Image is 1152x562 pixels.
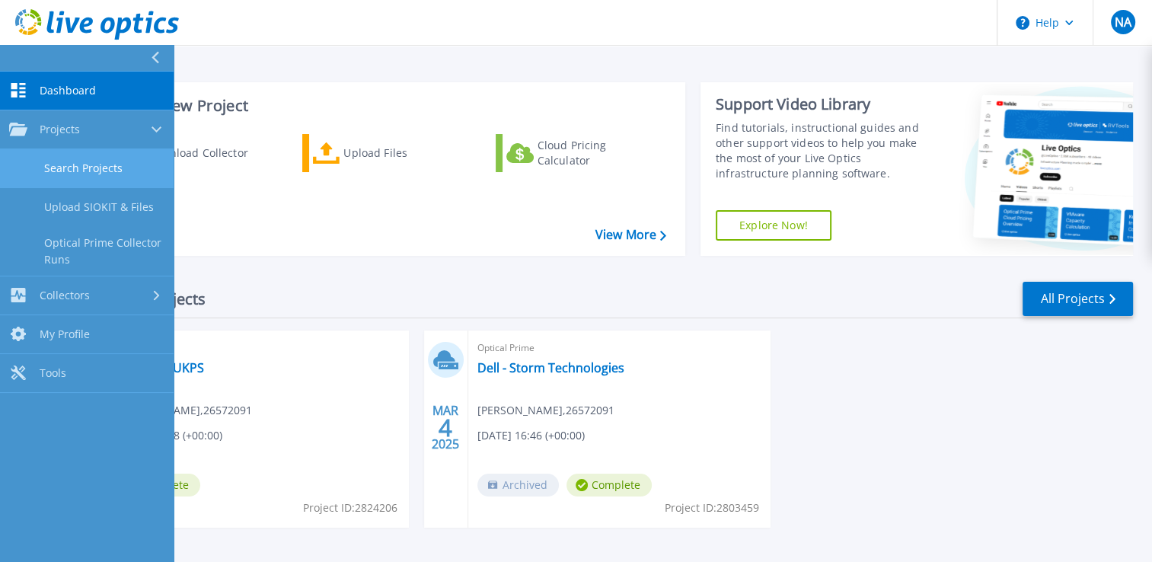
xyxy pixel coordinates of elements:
[40,123,80,136] span: Projects
[303,500,397,516] span: Project ID: 2824206
[147,138,269,168] div: Download Collector
[477,402,614,419] span: [PERSON_NAME] , 26572091
[477,340,762,356] span: Optical Prime
[477,360,624,375] a: Dell - Storm Technologies
[431,400,460,455] div: MAR 2025
[496,134,665,172] a: Cloud Pricing Calculator
[115,402,252,419] span: [PERSON_NAME] , 26572091
[477,474,559,497] span: Archived
[40,84,96,97] span: Dashboard
[40,289,90,302] span: Collectors
[302,134,472,172] a: Upload Files
[477,427,585,444] span: [DATE] 16:46 (+00:00)
[439,421,452,434] span: 4
[665,500,759,516] span: Project ID: 2803459
[40,327,90,341] span: My Profile
[115,340,400,356] span: Optical Prime
[108,134,278,172] a: Download Collector
[716,120,933,181] div: Find tutorials, instructional guides and other support videos to help you make the most of your L...
[716,94,933,114] div: Support Video Library
[566,474,652,497] span: Complete
[108,97,665,114] h3: Start a New Project
[538,138,659,168] div: Cloud Pricing Calculator
[1023,282,1133,316] a: All Projects
[1114,16,1131,28] span: NA
[595,228,666,242] a: View More
[343,138,465,168] div: Upload Files
[40,366,66,380] span: Tools
[716,210,831,241] a: Explore Now!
